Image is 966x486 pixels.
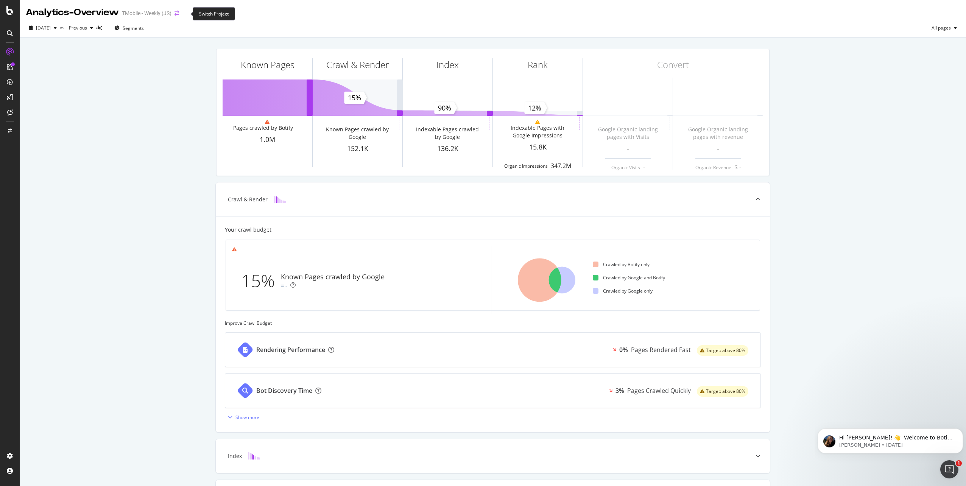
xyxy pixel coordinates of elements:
[241,268,281,293] div: 15%
[228,452,242,460] div: Index
[631,346,691,354] div: Pages Rendered Fast
[493,142,583,152] div: 15.8K
[619,346,628,354] div: 0%
[593,288,653,294] div: Crawled by Google only
[123,25,144,31] span: Segments
[66,22,96,34] button: Previous
[593,274,665,281] div: Crawled by Google and Botify
[281,285,284,287] img: Equal
[706,389,745,394] span: Target: above 80%
[627,386,691,395] div: Pages Crawled Quickly
[403,144,492,154] div: 136.2K
[256,346,325,354] div: Rendering Performance
[706,348,745,353] span: Target: above 80%
[228,196,268,203] div: Crawl & Render
[940,460,958,478] iframe: Intercom live chat
[697,386,748,397] div: warning label
[233,124,293,132] div: Pages crawled by Botify
[956,460,962,466] span: 1
[26,6,119,19] div: Analytics - Overview
[223,135,312,145] div: 1.0M
[193,7,235,20] div: Switch Project
[929,22,960,34] button: All pages
[111,22,147,34] button: Segments
[413,126,481,141] div: Indexable Pages crawled by Google
[256,386,312,395] div: Bot Discovery Time
[25,22,138,58] span: Hi [PERSON_NAME]! 👋 Welcome to Botify chat support! Have a question? Reply to this message and ou...
[528,58,548,71] div: Rank
[503,124,571,139] div: Indexable Pages with Google Impressions
[36,25,51,31] span: 2025 Oct. 3rd
[281,272,385,282] div: Known Pages crawled by Google
[225,411,259,423] button: Show more
[225,373,761,408] a: Bot Discovery Time3%Pages Crawled Quicklywarning label
[815,413,966,466] iframe: Intercom notifications message
[615,386,624,395] div: 3%
[26,22,60,34] button: [DATE]
[323,126,391,141] div: Known Pages crawled by Google
[225,226,271,234] div: Your crawl budget
[248,452,260,460] img: block-icon
[551,162,571,170] div: 347.2M
[25,29,139,36] p: Message from Laura, sent 6w ago
[274,196,286,203] img: block-icon
[175,11,179,16] div: arrow-right-arrow-left
[225,320,761,326] div: Improve Crawl Budget
[436,58,459,71] div: Index
[593,261,650,268] div: Crawled by Botify only
[285,282,287,290] div: -
[241,58,294,71] div: Known Pages
[60,24,66,31] span: vs
[235,414,259,421] div: Show more
[66,25,87,31] span: Previous
[697,345,748,356] div: warning label
[225,332,761,367] a: Rendering Performance0%Pages Rendered Fastwarning label
[326,58,389,71] div: Crawl & Render
[313,144,402,154] div: 152.1K
[504,163,548,169] div: Organic Impressions
[122,9,171,17] div: TMobile - Weekly (JS)
[929,25,951,31] span: All pages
